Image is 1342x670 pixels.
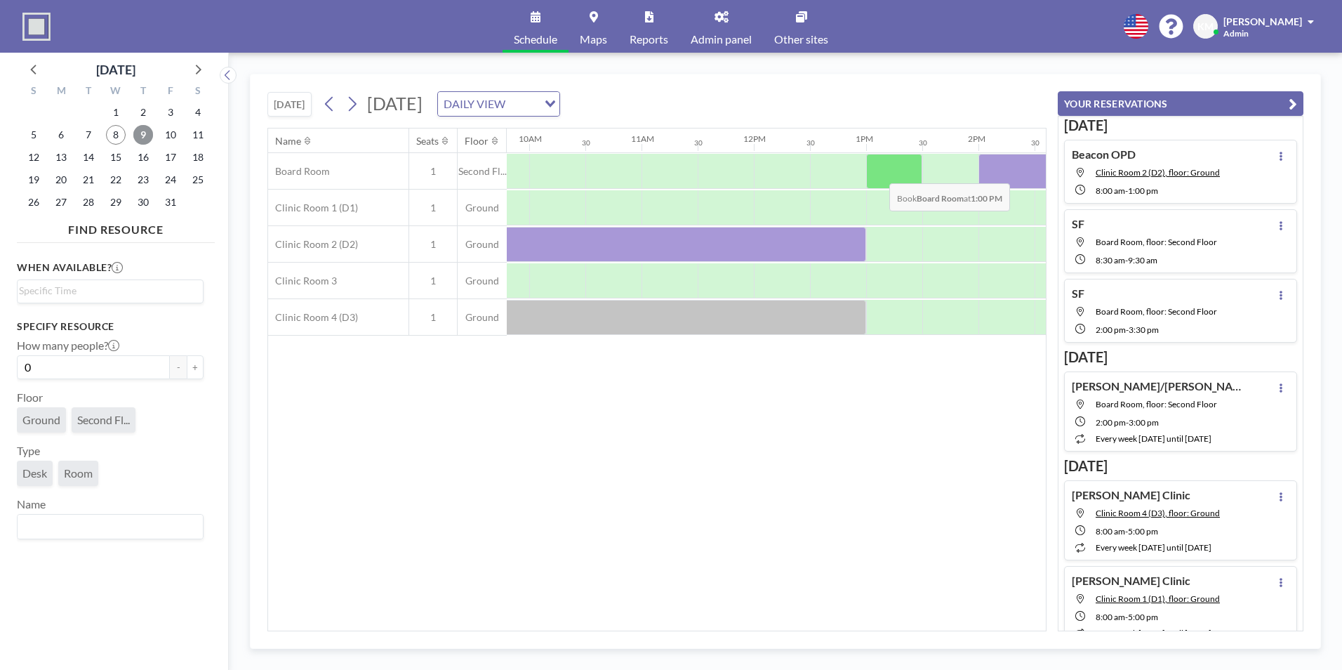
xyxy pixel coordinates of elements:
div: 12PM [743,133,766,144]
span: Saturday, October 25, 2025 [188,170,208,190]
h4: SF [1072,287,1084,301]
span: Saturday, October 18, 2025 [188,147,208,167]
span: Friday, October 31, 2025 [161,192,180,212]
b: Board Room [917,193,964,204]
span: 5:00 PM [1128,526,1158,537]
h4: [PERSON_NAME]/[PERSON_NAME] [1072,379,1247,393]
span: Wednesday, October 15, 2025 [106,147,126,167]
button: [DATE] [267,92,312,117]
span: Ground [458,311,507,324]
span: Schedule [514,34,557,45]
span: Clinic Room 4 (D3), floor: Ground [1096,508,1220,518]
button: + [187,355,204,379]
span: [PERSON_NAME] [1223,15,1302,27]
label: Name [17,497,46,511]
span: every week [DATE] until [DATE] [1096,433,1211,444]
span: 8:00 AM [1096,185,1125,196]
span: - [1126,417,1129,428]
span: Ground [22,413,60,426]
span: - [1125,255,1128,265]
span: Board Room, floor: Second Floor [1096,237,1217,247]
span: Reports [630,34,668,45]
span: 8:00 AM [1096,612,1125,622]
label: How many people? [17,339,119,353]
span: - [1125,185,1128,196]
div: 2PM [968,133,985,144]
span: [DATE] [367,93,423,114]
span: Friday, October 17, 2025 [161,147,180,167]
div: Search for option [18,515,203,539]
div: 30 [919,138,927,147]
span: - [1125,526,1128,537]
span: Thursday, October 30, 2025 [133,192,153,212]
h3: Specify resource [17,320,204,333]
span: Ground [458,202,507,214]
span: 9:30 AM [1128,255,1157,265]
span: every week [DATE] until [DATE] [1096,542,1211,553]
div: Search for option [438,92,559,116]
span: Wednesday, October 22, 2025 [106,170,126,190]
div: 10AM [519,133,542,144]
span: Monday, October 6, 2025 [51,125,71,145]
input: Search for option [19,283,195,298]
span: Clinic Room 2 (D2) [268,238,358,251]
h4: FIND RESOURCE [17,217,215,237]
span: Desk [22,466,47,480]
span: Tuesday, October 14, 2025 [79,147,98,167]
span: Friday, October 24, 2025 [161,170,180,190]
span: DAILY VIEW [441,95,508,113]
span: 1 [409,202,457,214]
div: Floor [465,135,489,147]
div: 30 [1031,138,1039,147]
span: 1 [409,311,457,324]
span: Tuesday, October 28, 2025 [79,192,98,212]
span: Saturday, October 11, 2025 [188,125,208,145]
span: 1 [409,165,457,178]
h3: [DATE] [1064,117,1297,134]
span: Clinic Room 1 (D1), floor: Ground [1096,593,1220,604]
div: W [102,83,130,101]
span: - [1125,612,1128,622]
button: YOUR RESERVATIONS [1058,91,1303,116]
h3: [DATE] [1064,348,1297,366]
span: Sunday, October 19, 2025 [24,170,44,190]
span: Monday, October 27, 2025 [51,192,71,212]
img: organization-logo [22,13,51,41]
span: Friday, October 3, 2025 [161,103,180,122]
label: Type [17,444,40,458]
div: S [184,83,211,101]
div: 30 [806,138,815,147]
div: Seats [416,135,439,147]
div: [DATE] [96,60,135,79]
span: 5:00 PM [1128,612,1158,622]
div: S [20,83,48,101]
span: Second Fl... [77,413,130,426]
span: Sunday, October 5, 2025 [24,125,44,145]
div: T [75,83,102,101]
div: 30 [582,138,590,147]
h4: [PERSON_NAME] Clinic [1072,488,1190,502]
span: Board Room, floor: Second Floor [1096,306,1217,317]
div: 11AM [631,133,654,144]
input: Search for option [19,518,195,536]
span: Ground [458,238,507,251]
span: Board Room [268,165,330,178]
span: Monday, October 13, 2025 [51,147,71,167]
span: KM [1197,20,1214,33]
span: Maps [580,34,607,45]
div: M [48,83,75,101]
span: 1 [409,238,457,251]
span: Sunday, October 26, 2025 [24,192,44,212]
span: 8:00 AM [1096,526,1125,537]
span: Monday, October 20, 2025 [51,170,71,190]
span: Tuesday, October 7, 2025 [79,125,98,145]
label: Floor [17,390,43,405]
div: Search for option [18,280,203,301]
span: Thursday, October 2, 2025 [133,103,153,122]
span: Room [64,466,93,480]
span: Saturday, October 4, 2025 [188,103,208,122]
span: 8:30 AM [1096,255,1125,265]
div: 1PM [856,133,873,144]
span: 2:00 PM [1096,417,1126,428]
span: Admin [1223,28,1249,39]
